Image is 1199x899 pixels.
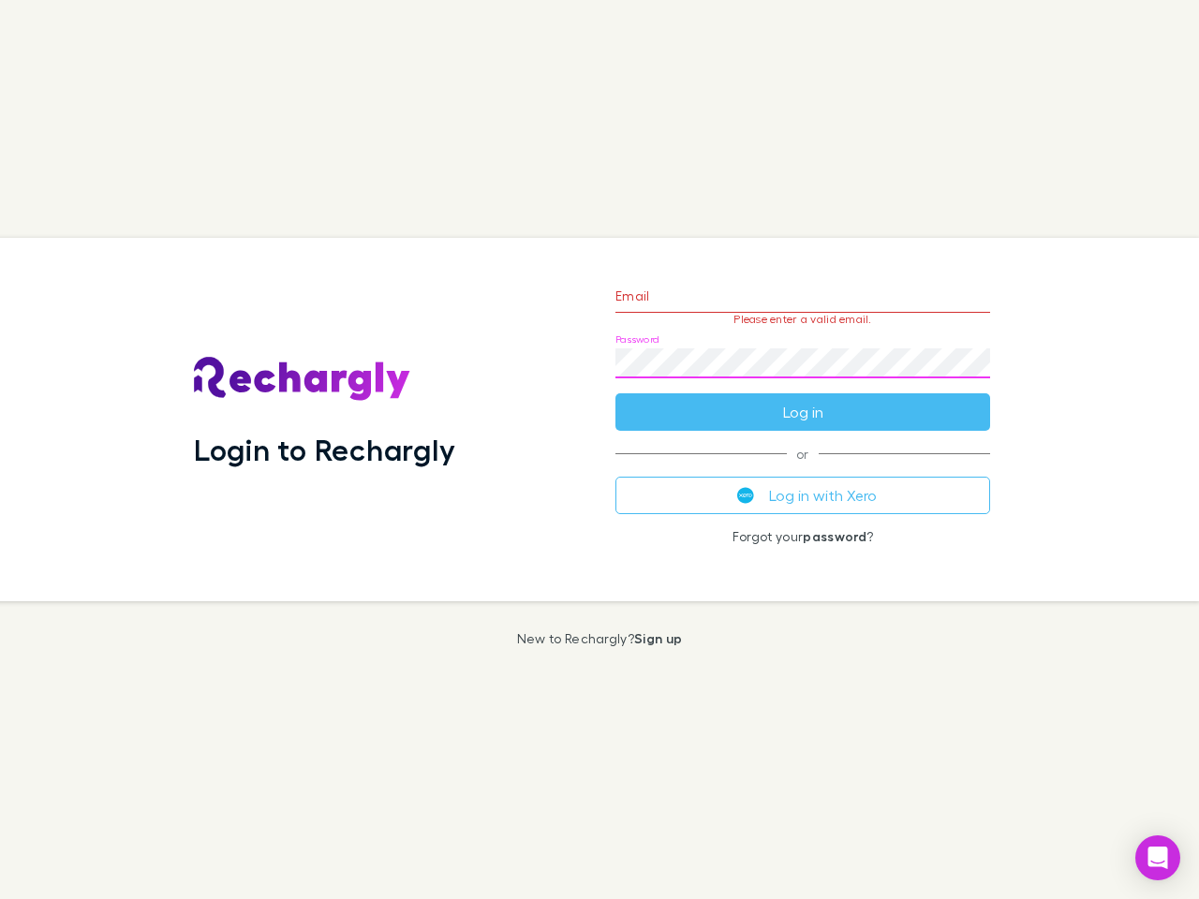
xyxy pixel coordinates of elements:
[194,357,411,402] img: Rechargly's Logo
[634,630,682,646] a: Sign up
[615,529,990,544] p: Forgot your ?
[615,453,990,454] span: or
[615,477,990,514] button: Log in with Xero
[1135,835,1180,880] div: Open Intercom Messenger
[615,313,990,326] p: Please enter a valid email.
[517,631,683,646] p: New to Rechargly?
[737,487,754,504] img: Xero's logo
[194,432,455,467] h1: Login to Rechargly
[803,528,866,544] a: password
[615,393,990,431] button: Log in
[615,332,659,346] label: Password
